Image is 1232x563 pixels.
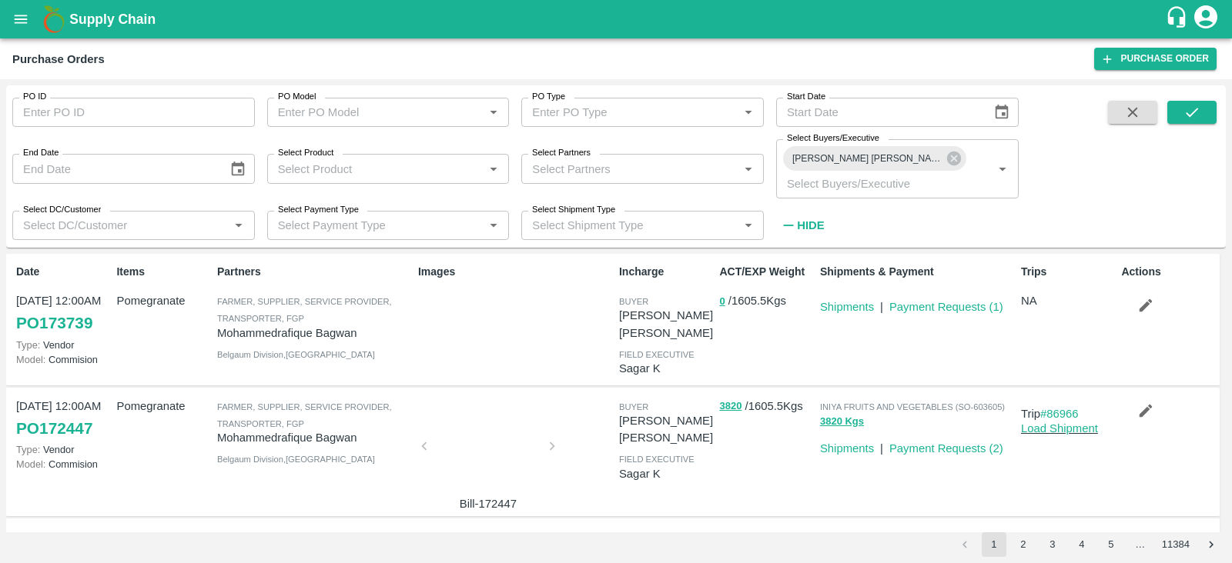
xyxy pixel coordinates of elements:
button: Choose date [223,155,253,184]
label: End Date [23,147,59,159]
span: field executive [619,350,695,359]
label: Select Shipment Type [532,204,615,216]
a: #86966 [1040,408,1079,420]
span: Belgaum Division , [GEOGRAPHIC_DATA] [217,350,375,359]
button: Open [993,159,1013,179]
div: [PERSON_NAME] [PERSON_NAME] [783,146,966,171]
input: Select Partners [526,158,734,178]
p: Trips [1021,264,1115,280]
button: Go to page 5 [1099,532,1123,557]
p: Vendor [16,338,110,352]
p: [DATE] 12:00AM [16,398,110,415]
nav: pagination navigation [950,532,1226,557]
p: Shipments & Payment [820,264,1015,280]
a: Payment Requests (2) [889,442,1003,455]
a: PO173739 [16,309,92,337]
span: field executive [619,455,695,464]
button: Open [484,102,504,122]
p: Mohammedrafique Bagwan [217,429,412,446]
p: Pomegranate [116,398,210,415]
p: / 1605.5 Kgs [719,398,813,415]
span: Farmer, Supplier, Service Provider, Transporter, FGP [217,402,392,428]
input: Start Date [776,98,981,127]
p: Actions [1121,264,1215,280]
p: Commision [16,352,110,367]
span: buyer [619,402,648,411]
input: Select Buyers/Executive [781,173,969,193]
label: Select Partners [532,147,591,159]
a: PO172447 [16,415,92,442]
label: Start Date [787,91,825,103]
p: Pomegranate [116,528,210,545]
p: Pomegranate [116,292,210,309]
button: 3820 Kgs [820,413,864,431]
div: account of current user [1192,3,1220,35]
p: [DATE] 12:00AM [16,292,110,309]
button: 0 [719,293,725,311]
strong: Hide [797,219,824,232]
label: PO Type [532,91,565,103]
button: Open [738,159,758,179]
span: Type: [16,444,40,455]
button: Open [229,215,249,235]
p: Mohammedrafique Bagwan [217,325,412,341]
a: Load Shipment [1021,422,1098,435]
p: Commision [16,457,110,471]
button: Open [484,159,504,179]
p: / 2266.2 Kgs [719,528,813,546]
span: Model: [16,458,45,470]
label: PO Model [278,91,316,103]
label: Select DC/Customer [23,204,101,216]
p: Sagar K [619,360,713,377]
button: Open [738,102,758,122]
input: Enter PO Model [272,102,460,122]
span: buyer [619,297,648,306]
span: Model: [16,354,45,365]
b: Supply Chain [69,12,156,27]
button: Go to page 3 [1040,532,1065,557]
input: Select DC/Customer [17,215,225,235]
p: Sagar K [619,465,713,482]
div: | [874,292,883,315]
p: Date [16,264,110,280]
a: Shipments [820,442,874,455]
div: … [1128,538,1153,552]
button: Go to page 2 [1011,532,1036,557]
p: Trip [1021,405,1115,422]
span: [PERSON_NAME] [PERSON_NAME] [783,151,950,167]
button: Open [738,215,758,235]
p: [PERSON_NAME] [PERSON_NAME] [619,412,713,447]
p: / 1605.5 Kgs [719,292,813,310]
p: Items [116,264,210,280]
p: Vendor [16,442,110,457]
p: NA [1021,292,1115,309]
label: Select Product [278,147,333,159]
div: customer-support [1165,5,1192,33]
button: Go to next page [1199,532,1224,557]
button: Open [484,215,504,235]
input: End Date [12,154,217,183]
button: Go to page 4 [1070,532,1094,557]
span: Belgaum Division , [GEOGRAPHIC_DATA] [217,455,375,464]
button: Hide [776,212,829,238]
label: Select Payment Type [278,204,359,216]
p: Images [418,264,613,280]
button: Choose date [987,98,1016,127]
p: [PERSON_NAME] [PERSON_NAME] [619,307,713,341]
input: Select Product [272,158,480,178]
button: open drawer [3,2,38,37]
a: Payment Requests (1) [889,301,1003,313]
a: Purchase Order [1094,48,1217,70]
p: ACT/EXP Weight [719,264,813,280]
p: Bill-172447 [430,495,546,512]
p: [DATE] 12:00AM [16,528,110,545]
span: INIYA FRUITS AND VEGETABLES (SO-603605) [820,402,1005,411]
a: Shipments [820,301,874,313]
div: | [874,434,883,457]
img: logo [38,4,69,35]
input: Select Payment Type [272,215,460,235]
div: Purchase Orders [12,49,105,69]
button: page 1 [982,532,1006,557]
span: Farmer, Supplier, Service Provider, Transporter, FGP [217,297,392,323]
a: Supply Chain [69,8,1165,30]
